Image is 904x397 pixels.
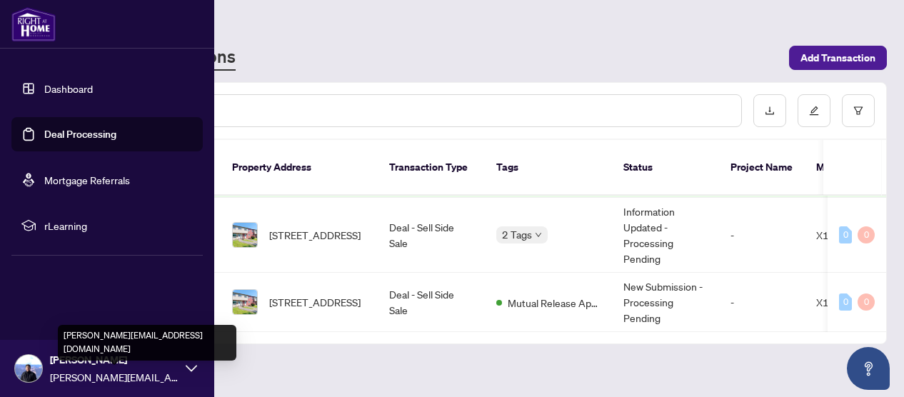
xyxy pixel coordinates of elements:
span: [PERSON_NAME] [50,352,179,368]
span: X12184999 [816,296,874,308]
td: Information Updated - Processing Pending [612,198,719,273]
div: 0 [858,293,875,311]
button: Add Transaction [789,46,887,70]
img: Profile Icon [15,355,42,382]
img: logo [11,7,56,41]
div: [PERSON_NAME][EMAIL_ADDRESS][DOMAIN_NAME] [58,325,236,361]
span: 2 Tags [502,226,532,243]
span: [PERSON_NAME][EMAIL_ADDRESS][DOMAIN_NAME] [50,369,179,385]
span: [STREET_ADDRESS] [269,294,361,310]
a: Mortgage Referrals [44,174,130,186]
a: Deal Processing [44,128,116,141]
th: Status [612,140,719,196]
td: Deal - Sell Side Sale [378,273,485,332]
div: 0 [858,226,875,243]
button: download [753,94,786,127]
td: - [719,273,805,332]
span: Mutual Release Approved [508,295,601,311]
span: Add Transaction [800,46,875,69]
span: down [535,231,542,238]
div: 0 [839,293,852,311]
td: Deal - Sell Side Sale [378,198,485,273]
span: edit [809,106,819,116]
th: Transaction Type [378,140,485,196]
img: thumbnail-img [233,223,257,247]
span: filter [853,106,863,116]
th: Property Address [221,140,378,196]
span: download [765,106,775,116]
button: edit [798,94,830,127]
span: X12184999 [816,228,874,241]
th: MLS # [805,140,890,196]
div: 0 [839,226,852,243]
a: Dashboard [44,82,93,95]
button: filter [842,94,875,127]
span: rLearning [44,218,193,233]
button: Open asap [847,347,890,390]
td: - [719,198,805,273]
th: Project Name [719,140,805,196]
span: [STREET_ADDRESS] [269,227,361,243]
img: thumbnail-img [233,290,257,314]
th: Tags [485,140,612,196]
td: New Submission - Processing Pending [612,273,719,332]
